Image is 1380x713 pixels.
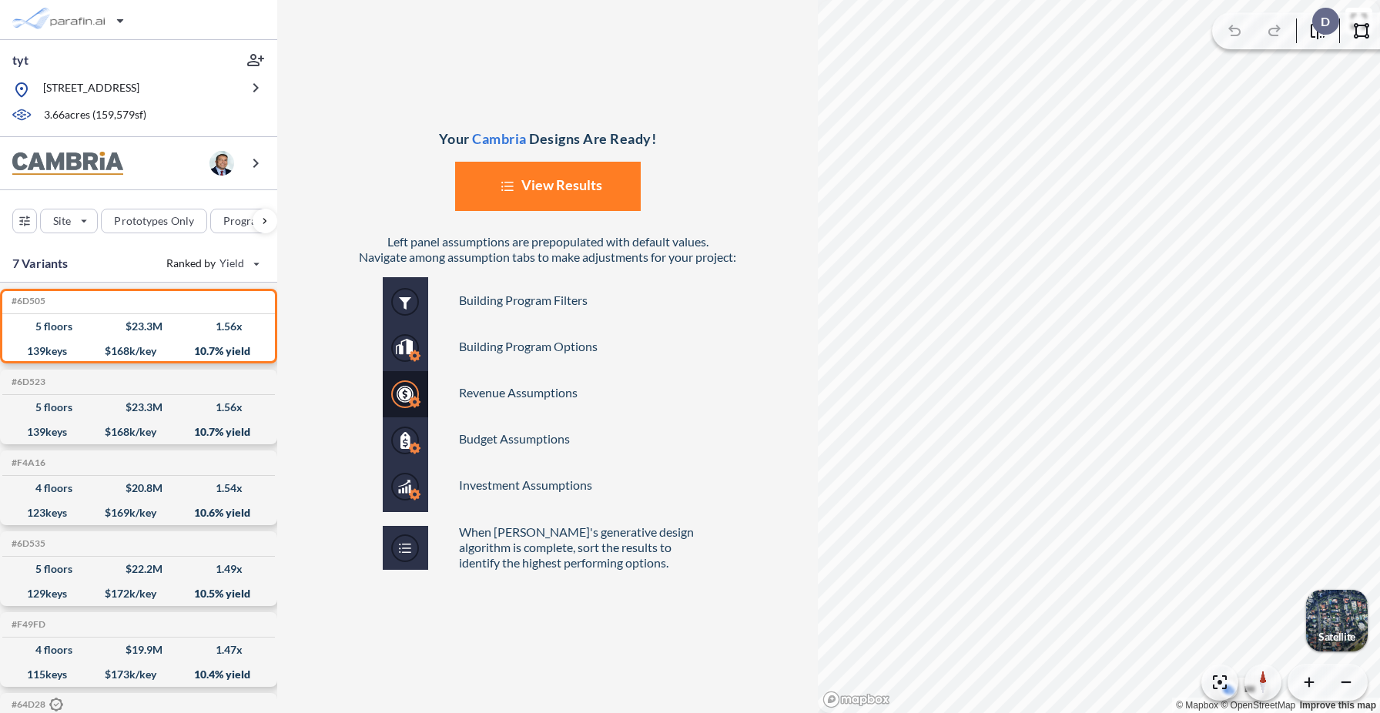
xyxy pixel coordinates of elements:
[1300,700,1376,711] a: Improve this map
[1221,700,1295,711] a: OpenStreetMap
[355,234,740,265] p: Left panel assumptions are prepopulated with default values. Navigate among assumption tabs to ma...
[209,151,234,176] img: user logo
[219,256,245,271] span: Yield
[459,416,713,462] li: Budget Assumptions
[455,162,641,211] button: View Results
[1176,700,1218,711] a: Mapbox
[8,538,45,549] h5: Click to copy the code
[383,277,428,512] img: button Panel for Help
[472,130,527,147] span: Cambria
[1318,631,1355,643] p: Satellite
[12,52,28,69] p: tyt
[43,80,139,99] p: [STREET_ADDRESS]
[114,213,194,229] p: Prototypes Only
[44,107,146,124] p: 3.66 acres ( 159,579 sf)
[210,209,293,233] button: Program
[53,213,71,229] p: Site
[40,209,98,233] button: Site
[459,370,713,416] li: Revenue Assumptions
[822,691,890,708] a: Mapbox homepage
[12,254,69,273] p: 7 Variants
[277,131,818,146] p: Your Designs Are Ready!
[8,698,63,712] h5: Click to copy the code
[459,462,713,508] li: Investment Assumptions
[12,152,123,176] img: BrandImage
[8,619,45,630] h5: Click to copy the code
[101,209,207,233] button: Prototypes Only
[223,213,266,229] p: Program
[1306,590,1368,651] img: Switcher Image
[1241,680,1259,698] button: Site Plan
[154,251,270,276] button: Ranked by Yield
[459,277,713,323] li: Building Program Filters
[383,526,428,570] img: button for Help
[1306,590,1368,651] button: Switcher ImageSatellite
[1321,15,1330,28] p: D
[459,323,713,370] li: Building Program Options
[8,296,45,306] h5: Click to copy the code
[428,524,713,571] p: When [PERSON_NAME]'s generative design algorithm is complete, sort the results to identify the hi...
[8,457,45,468] h5: Click to copy the code
[8,377,45,387] h5: Click to copy the code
